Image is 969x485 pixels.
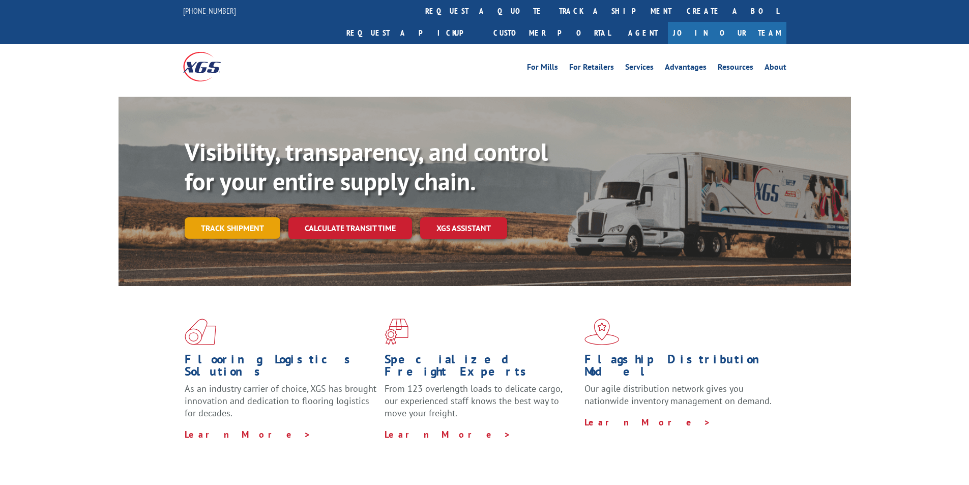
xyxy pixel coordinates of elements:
a: Agent [618,22,668,44]
a: Resources [718,63,753,74]
a: XGS ASSISTANT [420,217,507,239]
a: Calculate transit time [288,217,412,239]
a: About [765,63,786,74]
a: Track shipment [185,217,280,239]
a: [PHONE_NUMBER] [183,6,236,16]
a: Learn More > [185,429,311,440]
a: For Mills [527,63,558,74]
a: For Retailers [569,63,614,74]
b: Visibility, transparency, and control for your entire supply chain. [185,136,548,197]
img: xgs-icon-total-supply-chain-intelligence-red [185,319,216,345]
a: Request a pickup [339,22,486,44]
h1: Flooring Logistics Solutions [185,353,377,383]
a: Advantages [665,63,707,74]
a: Customer Portal [486,22,618,44]
h1: Specialized Freight Experts [385,353,577,383]
a: Learn More > [385,429,511,440]
h1: Flagship Distribution Model [584,353,777,383]
a: Learn More > [584,416,711,428]
span: As an industry carrier of choice, XGS has brought innovation and dedication to flooring logistics... [185,383,376,419]
img: xgs-icon-focused-on-flooring-red [385,319,408,345]
span: Our agile distribution network gives you nationwide inventory management on demand. [584,383,772,407]
a: Services [625,63,654,74]
a: Join Our Team [668,22,786,44]
p: From 123 overlength loads to delicate cargo, our experienced staff knows the best way to move you... [385,383,577,428]
img: xgs-icon-flagship-distribution-model-red [584,319,620,345]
